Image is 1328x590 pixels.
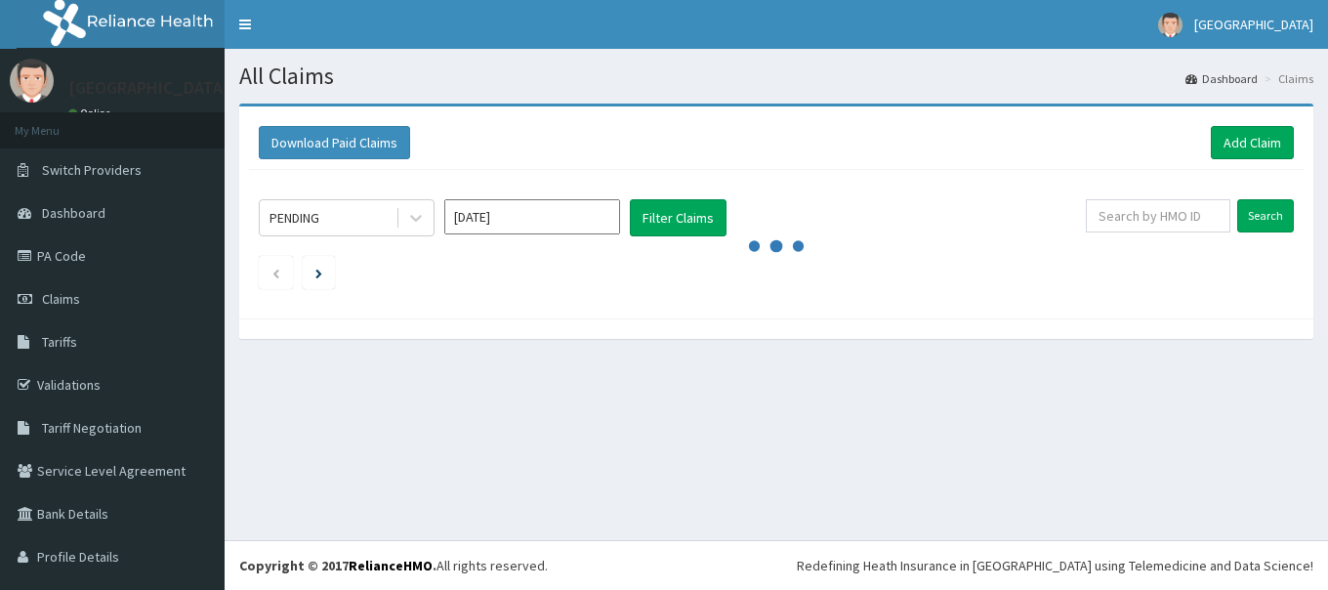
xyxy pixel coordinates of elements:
[42,161,142,179] span: Switch Providers
[1194,16,1313,33] span: [GEOGRAPHIC_DATA]
[239,557,436,574] strong: Copyright © 2017 .
[444,199,620,234] input: Select Month and Year
[747,217,806,275] svg: audio-loading
[1237,199,1294,232] input: Search
[1211,126,1294,159] a: Add Claim
[271,264,280,281] a: Previous page
[1185,70,1258,87] a: Dashboard
[270,208,319,228] div: PENDING
[1260,70,1313,87] li: Claims
[68,79,229,97] p: [GEOGRAPHIC_DATA]
[259,126,410,159] button: Download Paid Claims
[630,199,726,236] button: Filter Claims
[239,63,1313,89] h1: All Claims
[42,290,80,308] span: Claims
[797,556,1313,575] div: Redefining Heath Insurance in [GEOGRAPHIC_DATA] using Telemedicine and Data Science!
[225,540,1328,590] footer: All rights reserved.
[1158,13,1183,37] img: User Image
[1086,199,1230,232] input: Search by HMO ID
[10,59,54,103] img: User Image
[42,419,142,437] span: Tariff Negotiation
[42,333,77,351] span: Tariffs
[349,557,433,574] a: RelianceHMO
[42,204,105,222] span: Dashboard
[315,264,322,281] a: Next page
[68,106,115,120] a: Online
